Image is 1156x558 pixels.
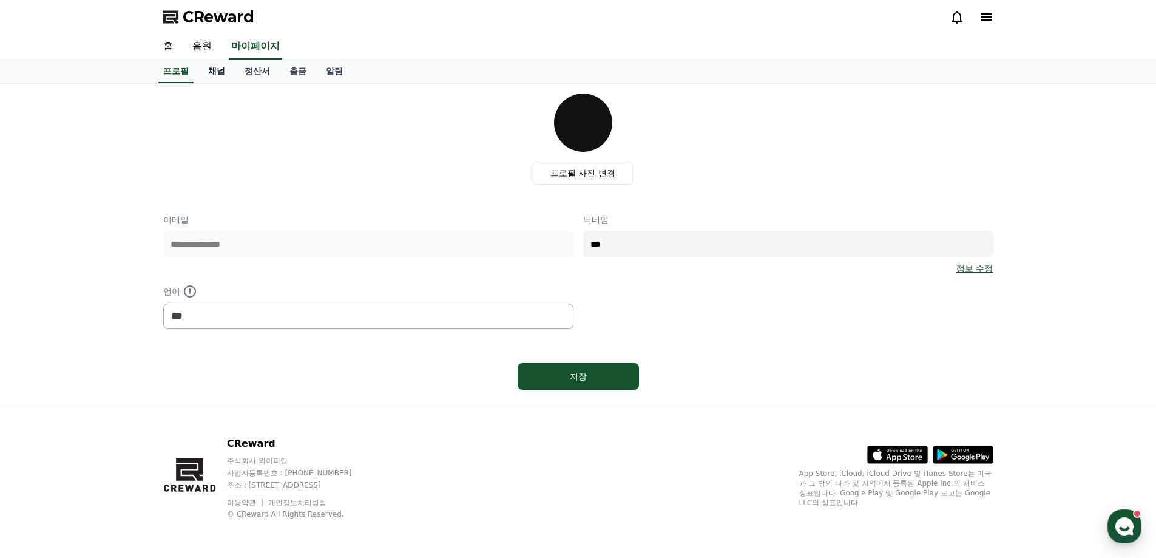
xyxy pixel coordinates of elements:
a: 이용약관 [227,498,265,507]
p: 언어 [163,284,573,299]
a: 정산서 [235,60,280,83]
a: 마이페이지 [229,34,282,60]
span: 대화 [111,404,126,413]
a: 채널 [198,60,235,83]
a: 개인정보처리방침 [268,498,326,507]
a: 알림 [316,60,353,83]
button: 저장 [518,363,639,390]
img: profile_image [554,94,612,152]
a: 홈 [154,34,183,60]
p: 이메일 [163,214,573,226]
a: CReward [163,7,254,27]
a: 대화 [80,385,157,415]
a: 설정 [157,385,233,415]
span: 설정 [188,403,202,413]
div: 저장 [542,370,615,383]
p: 주소 : [STREET_ADDRESS] [227,480,375,490]
p: 사업자등록번호 : [PHONE_NUMBER] [227,468,375,478]
p: 주식회사 와이피랩 [227,456,375,466]
label: 프로필 사진 변경 [533,162,633,185]
p: © CReward All Rights Reserved. [227,509,375,519]
a: 출금 [280,60,316,83]
p: 닉네임 [583,214,993,226]
a: 홈 [4,385,80,415]
a: 프로필 [158,60,194,83]
p: App Store, iCloud, iCloud Drive 및 iTunes Store는 미국과 그 밖의 나라 및 지역에서 등록된 Apple Inc.의 서비스 상표입니다. Goo... [799,469,993,508]
a: 정보 수정 [956,262,993,274]
p: CReward [227,437,375,451]
a: 음원 [183,34,221,60]
span: CReward [183,7,254,27]
span: 홈 [38,403,46,413]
